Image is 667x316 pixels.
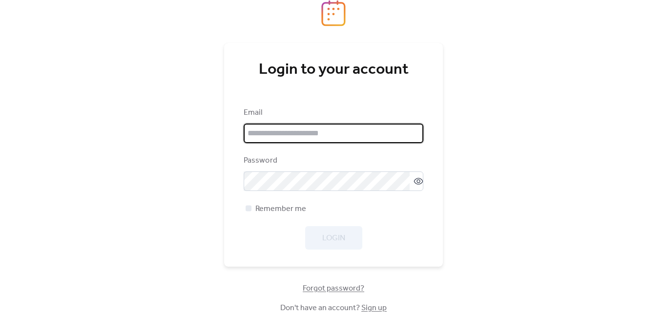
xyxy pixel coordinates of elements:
[303,286,364,291] a: Forgot password?
[244,107,421,119] div: Email
[255,203,306,215] span: Remember me
[244,155,421,167] div: Password
[303,283,364,295] span: Forgot password?
[361,300,387,316] a: Sign up
[280,302,387,314] span: Don't have an account?
[244,60,423,80] div: Login to your account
